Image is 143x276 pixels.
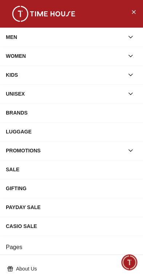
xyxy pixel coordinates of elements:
div: UNISEX [6,87,124,100]
div: SALE [6,163,137,176]
div: MEN [6,31,124,44]
div: KIDS [6,68,124,81]
div: Chat Widget [122,255,138,271]
div: WOMEN [6,49,124,63]
div: PROMOTIONS [6,144,124,157]
p: About Us [16,265,133,272]
img: ... [7,6,80,22]
div: LUGGAGE [6,125,137,138]
div: CASIO SALE [6,220,137,233]
button: Close Menu [128,6,139,17]
div: BRANDS [6,106,137,119]
div: GIFTING [6,182,137,195]
div: PAYDAY SALE [6,201,137,214]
